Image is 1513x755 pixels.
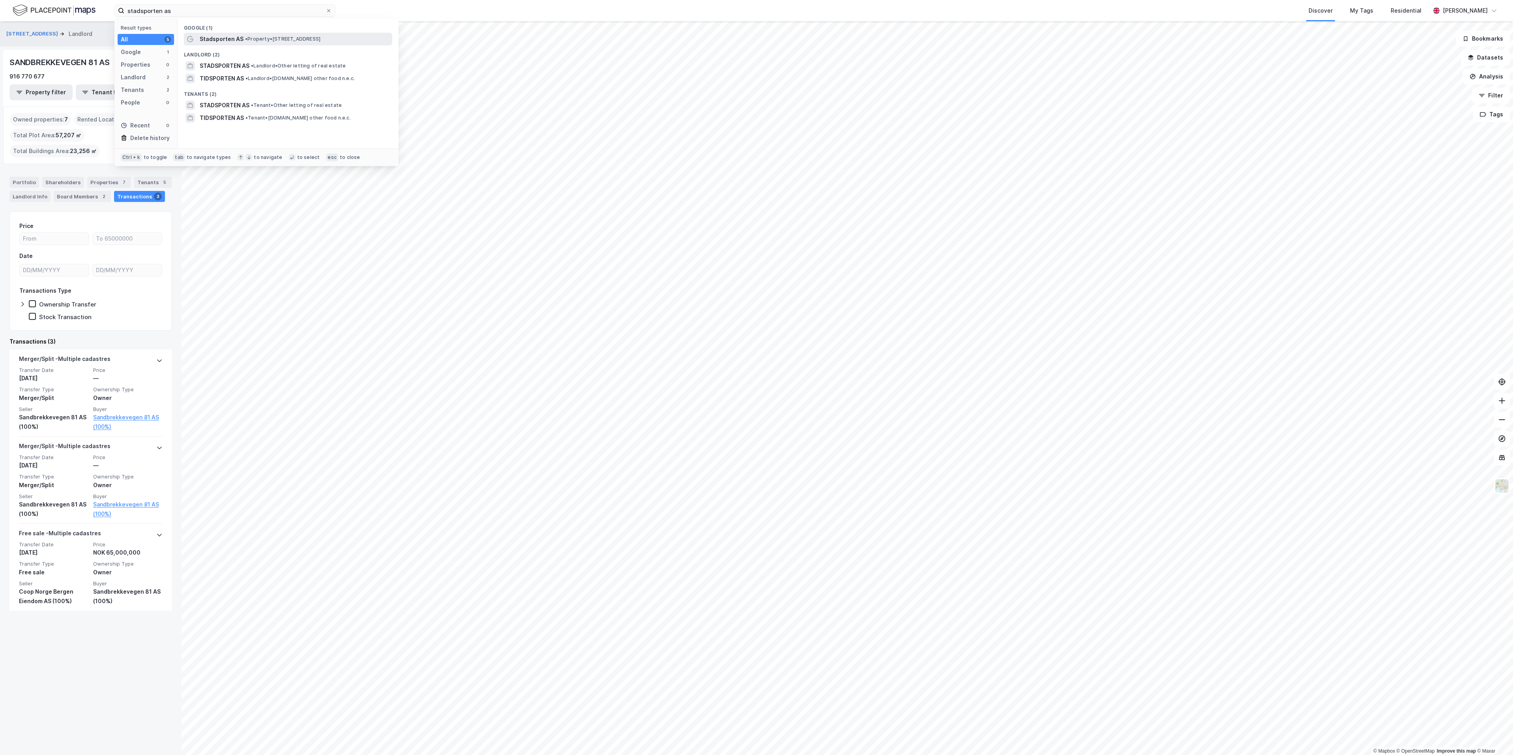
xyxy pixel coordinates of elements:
[19,286,71,295] div: Transactions Type
[19,367,88,374] span: Transfer Date
[10,145,100,157] div: Total Buildings Area :
[9,191,51,202] div: Landlord Info
[165,62,171,68] div: 0
[1373,748,1395,754] a: Mapbox
[340,154,360,161] div: to close
[1456,31,1510,47] button: Bookmarks
[121,121,150,130] div: Recent
[19,441,110,454] div: Merger/Split - Multiple cadastres
[93,587,163,606] div: Sandbrekkevegen 81 AS (100%)
[121,60,150,69] div: Properties
[1473,107,1510,122] button: Tags
[178,85,399,99] div: Tenants (2)
[19,221,34,231] div: Price
[251,63,346,69] span: Landlord • Other letting of real estate
[42,177,84,188] div: Shareholders
[200,74,244,83] span: TIDSPORTEN AS
[93,393,163,403] div: Owner
[19,568,88,577] div: Free sale
[20,264,89,276] input: DD/MM/YYYY
[251,102,253,108] span: •
[93,233,162,245] input: To 65000000
[251,102,342,108] span: Tenant • Other letting of real estate
[19,529,101,541] div: Free sale - Multiple cadastres
[165,99,171,106] div: 0
[1437,748,1476,754] a: Improve this map
[19,587,88,606] div: Coop Norge Bergen Eiendom AS (100%)
[93,386,163,393] span: Ownership Type
[165,74,171,80] div: 2
[9,56,111,69] div: SANDBREKKEVEGEN 81 AS
[121,153,142,161] div: Ctrl + k
[19,374,88,383] div: [DATE]
[19,461,88,470] div: [DATE]
[245,36,247,42] span: •
[93,473,163,480] span: Ownership Type
[1397,748,1435,754] a: OpenStreetMap
[154,192,162,200] div: 3
[1472,88,1510,103] button: Filter
[245,75,355,82] span: Landlord • [DOMAIN_NAME] other food n.e.c.
[19,393,88,403] div: Merger/Split
[120,178,128,186] div: 7
[245,36,320,42] span: Property • [STREET_ADDRESS]
[69,29,92,39] div: Landlord
[9,72,45,81] div: 916 770 677
[93,568,163,577] div: Owner
[1474,717,1513,755] iframe: Chat Widget
[1463,69,1510,84] button: Analysis
[93,541,163,548] span: Price
[9,84,73,100] button: Property filter
[173,153,185,161] div: tab
[165,36,171,43] div: 5
[93,500,163,519] a: Sandbrekkevegen 81 AS (100%)
[297,154,320,161] div: to select
[6,30,60,38] button: [STREET_ADDRESS]
[19,561,88,567] span: Transfer Type
[200,113,244,123] span: TIDSPORTEN AS
[20,233,89,245] input: From
[54,191,111,202] div: Board Members
[19,413,88,432] div: Sandbrekkevegen 81 AS (100%)
[245,115,351,121] span: Tenant • [DOMAIN_NAME] other food n.e.c.
[144,154,167,161] div: to toggle
[19,500,88,519] div: Sandbrekkevegen 81 AS (100%)
[200,61,249,71] span: STADSPORTEN AS
[1461,50,1510,65] button: Datasets
[1443,6,1488,15] div: [PERSON_NAME]
[200,34,243,44] span: Stadsporten AS
[19,473,88,480] span: Transfer Type
[19,354,110,367] div: Merger/Split - Multiple cadastres
[165,87,171,93] div: 2
[93,493,163,500] span: Buyer
[9,337,172,346] div: Transactions (3)
[93,580,163,587] span: Buyer
[93,480,163,490] div: Owner
[178,19,399,33] div: Google (1)
[93,413,163,432] a: Sandbrekkevegen 81 AS (100%)
[64,115,68,124] span: 7
[39,313,92,321] div: Stock Transaction
[19,580,88,587] span: Seller
[19,493,88,500] span: Seller
[100,192,108,200] div: 2
[93,561,163,567] span: Ownership Type
[39,301,96,308] div: Ownership Transfer
[19,386,88,393] span: Transfer Type
[121,98,140,107] div: People
[130,133,170,143] div: Delete history
[165,122,171,129] div: 0
[134,177,172,188] div: Tenants
[93,406,163,413] span: Buyer
[19,548,88,557] div: [DATE]
[121,47,141,57] div: Google
[165,49,171,55] div: 1
[19,251,33,261] div: Date
[1309,6,1333,15] div: Discover
[200,101,249,110] span: STADSPORTEN AS
[56,131,81,140] span: 57,207 ㎡
[121,25,174,31] div: Result types
[1350,6,1373,15] div: My Tags
[19,480,88,490] div: Merger/Split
